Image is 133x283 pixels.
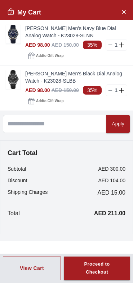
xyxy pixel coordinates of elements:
button: View Cart [3,257,61,280]
p: Discount [8,177,27,184]
h2: My Cart [7,7,41,17]
span: Add to Gift Wrap [36,97,63,105]
button: Apply [106,115,130,133]
button: Proceed to Checkout [64,257,130,280]
div: Proceed to Checkout [77,260,117,277]
a: [PERSON_NAME] Men's Navy Blue Dial Analog Watch - K23028-SLNN [25,25,127,39]
span: AED 150.00 [51,42,79,48]
img: ... [6,25,21,43]
p: Shipping Charges [8,188,48,197]
a: [PERSON_NAME] Men's Black Dial Analog Watch - K23028-SLBB [25,70,127,84]
div: Apply [112,120,124,128]
p: Total [8,209,20,218]
span: AED 15.00 [98,188,125,197]
span: AED 98.00 [25,87,50,93]
span: AED 98.00 [25,42,50,48]
button: Addto Gift Wrap [25,51,66,61]
p: AED 300.00 [98,165,126,172]
img: ... [6,70,21,89]
button: Close Account [118,6,129,17]
button: Addto Gift Wrap [25,96,66,106]
span: AED 150.00 [51,87,79,93]
p: Subtotal [8,165,26,172]
p: 1 [113,87,119,94]
h4: Cart Total [8,148,125,158]
p: 1 [113,41,119,49]
span: 35% [83,86,102,95]
span: Add to Gift Wrap [36,52,63,59]
div: View Cart [20,265,44,272]
p: AED 211.00 [94,209,125,218]
p: AED 104.00 [98,177,126,184]
span: 35% [83,41,102,49]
